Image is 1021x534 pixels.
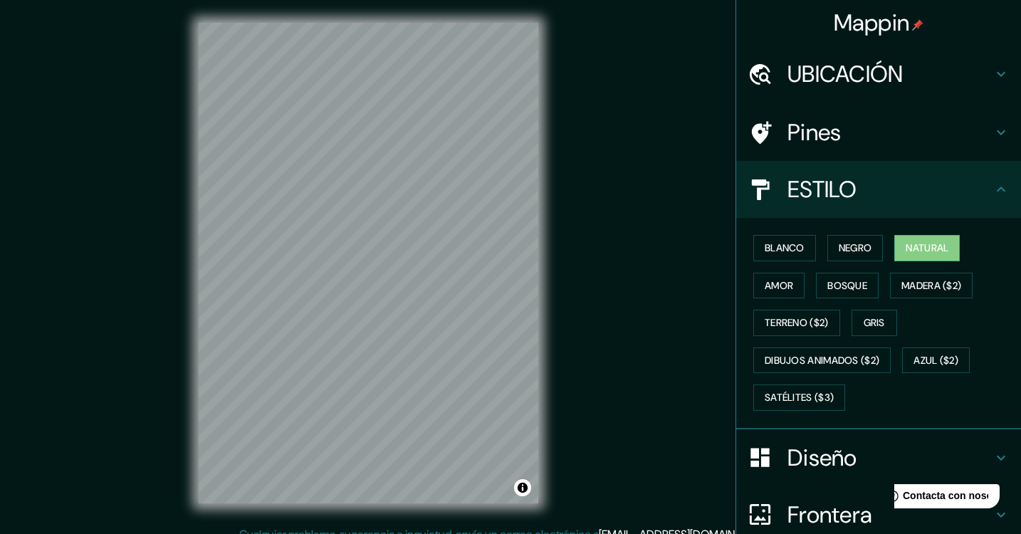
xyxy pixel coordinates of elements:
h4: Frontera [787,501,993,529]
h4: UBICACIÓN [787,60,993,88]
button: Gris [852,310,897,336]
button: SATÉLITES ($3) [753,384,845,411]
div: UBICACIÓN [736,46,1021,103]
h4: Mappin [834,9,924,37]
button: TERRENO ($2) [753,310,840,336]
button: Natural [894,235,960,261]
h4: Diseño [787,444,993,472]
h4: ESTILO [787,175,993,204]
div: Pines [736,104,1021,161]
button: DIBUJOS ANIMADOS ($2) [753,347,891,374]
button: AZUL ($2) [902,347,970,374]
h4: Pines [787,118,993,147]
button: amor [753,273,805,299]
canvas: MAPA [199,23,538,503]
button: MADERA ($2) [890,273,973,299]
button: Bosque [816,273,879,299]
button: Alternar la atribución [514,479,531,496]
iframe: Lanzador de widgets de ayuda [894,478,1005,518]
div: ESTILO [736,161,1021,218]
img: pin-icon.png [912,19,923,31]
button: NEGRO [827,235,884,261]
div: Diseño [736,429,1021,486]
button: blanco [753,235,816,261]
